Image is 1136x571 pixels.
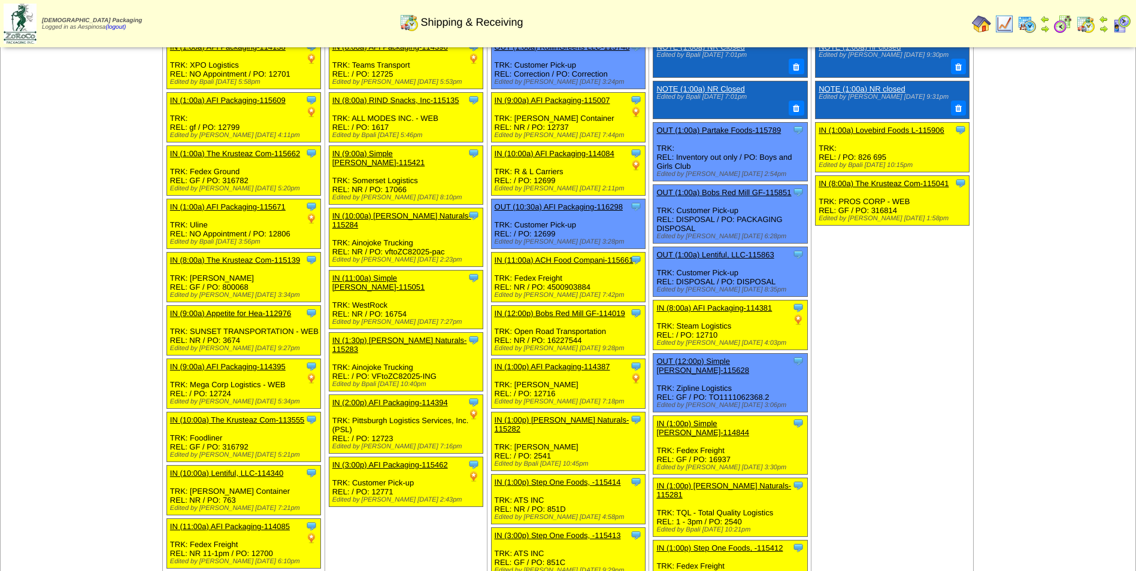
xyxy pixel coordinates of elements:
[468,147,480,159] img: Tooltip
[656,543,783,552] a: IN (1:00p) Step One Foods, -115412
[656,233,807,240] div: Edited by [PERSON_NAME] [DATE] 6:28pm
[630,360,642,372] img: Tooltip
[305,212,317,224] img: PO
[656,303,772,312] a: IN (8:00a) AFI Packaging-114381
[653,416,807,475] div: TRK: Fedex Freight REL: GF / PO: 16937
[630,94,642,106] img: Tooltip
[1099,14,1108,24] img: arrowleft.gif
[170,149,300,158] a: IN (1:00a) The Krusteaz Com-115662
[1040,24,1050,34] img: arrowright.gif
[399,13,419,32] img: calendarinout.gif
[166,146,320,196] div: TRK: Fedex Ground REL: GF / PO: 316782
[792,186,804,198] img: Tooltip
[170,256,300,265] a: IN (8:00a) The Krusteaz Com-115139
[1112,14,1131,34] img: calendarcustomer.gif
[792,248,804,260] img: Tooltip
[305,254,317,266] img: Tooltip
[630,254,642,266] img: Tooltip
[166,306,320,356] div: TRK: SUNSET TRANSPORTATION - WEB REL: NR / PO: 3674
[170,96,286,105] a: IN (1:00a) AFI Packaging-115609
[491,475,645,524] div: TRK: ATS INC REL: NR / PO: 851D
[305,467,317,479] img: Tooltip
[4,4,37,44] img: zoroco-logo-small.webp
[1040,14,1050,24] img: arrowleft.gif
[495,362,610,371] a: IN (1:00p) AFI Packaging-114387
[792,542,804,554] img: Tooltip
[789,59,804,74] button: Delete Note
[332,78,483,86] div: Edited by [PERSON_NAME] [DATE] 5:53pm
[332,96,459,105] a: IN (8:00a) RIND Snacks, Inc-115135
[819,162,969,169] div: Edited by Bpali [DATE] 10:15pm
[789,101,804,116] button: Delete Note
[792,417,804,429] img: Tooltip
[995,14,1014,34] img: line_graph.gif
[1017,14,1037,34] img: calendarprod.gif
[468,470,480,482] img: PO
[819,51,963,59] div: Edited by [PERSON_NAME] [DATE] 9:30pm
[468,408,480,420] img: PO
[495,531,621,540] a: IN (3:00p) Step One Foods, -115413
[332,318,483,326] div: Edited by [PERSON_NAME] [DATE] 7:27pm
[329,146,483,205] div: TRK: Somerset Logistics REL: NR / PO: 17066
[819,179,949,188] a: IN (8:00a) The Krusteaz Com-115041
[468,94,480,106] img: Tooltip
[332,460,448,469] a: IN (3:00p) AFI Packaging-115462
[170,362,286,371] a: IN (9:00a) AFI Packaging-114395
[955,177,967,189] img: Tooltip
[951,101,967,116] button: Delete Note
[166,40,320,89] div: TRK: XPO Logistics REL: NO Appointment / PO: 12701
[170,185,320,192] div: Edited by [PERSON_NAME] [DATE] 5:20pm
[170,522,290,531] a: IN (11:00a) AFI Packaging-114085
[653,185,807,244] div: TRK: Customer Pick-up REL: DISPOSAL / PO: PACKAGING DISPOSAL
[329,208,483,267] div: TRK: Ainojoke Trucking REL: NR / PO: vftoZC82025-pac
[972,14,991,34] img: home.gif
[792,124,804,136] img: Tooltip
[495,78,645,86] div: Edited by [PERSON_NAME] [DATE] 3:24pm
[656,171,807,178] div: Edited by [PERSON_NAME] [DATE] 2:54pm
[42,17,142,31] span: Logged in as Aespinosa
[332,496,483,503] div: Edited by [PERSON_NAME] [DATE] 2:43pm
[495,202,623,211] a: OUT (10:30a) AFI Packaging-116298
[495,514,645,521] div: Edited by [PERSON_NAME] [DATE] 4:58pm
[495,185,645,192] div: Edited by [PERSON_NAME] [DATE] 2:11pm
[166,466,320,515] div: TRK: [PERSON_NAME] Container REL: NR / PO: 763
[630,106,642,118] img: PO
[329,271,483,329] div: TRK: WestRock REL: NR / PO: 16754
[166,412,320,462] div: TRK: Foodliner REL: GF / PO: 316792
[332,336,467,354] a: IN (1:30p) [PERSON_NAME] Naturals-115283
[332,381,483,388] div: Edited by Bpali [DATE] 10:40pm
[170,505,320,512] div: Edited by [PERSON_NAME] [DATE] 7:21pm
[332,194,483,201] div: Edited by [PERSON_NAME] [DATE] 8:10pm
[491,40,645,89] div: TRK: Customer Pick-up REL: Correction / PO: Correction
[170,202,286,211] a: IN (1:00a) AFI Packaging-115671
[468,209,480,221] img: Tooltip
[170,558,320,565] div: Edited by [PERSON_NAME] [DATE] 6:10pm
[329,40,483,89] div: TRK: Teams Transport REL: / PO: 12725
[329,333,483,391] div: TRK: Ainojoke Trucking REL: / PO: VFtoZC82025-ING
[653,300,807,350] div: TRK: Steam Logistics REL: / PO: 12710
[468,396,480,408] img: Tooltip
[495,256,634,265] a: IN (11:00a) ACH Food Compani-115661
[491,412,645,471] div: TRK: [PERSON_NAME] REL: / PO: 2541
[630,201,642,212] img: Tooltip
[329,457,483,507] div: TRK: Customer Pick-up REL: / PO: 12771
[332,149,425,167] a: IN (9:00a) Simple [PERSON_NAME]-115421
[170,291,320,299] div: Edited by [PERSON_NAME] [DATE] 3:34pm
[468,272,480,284] img: Tooltip
[495,149,614,158] a: IN (10:00a) AFI Packaging-114084
[630,147,642,159] img: Tooltip
[792,479,804,491] img: Tooltip
[630,414,642,426] img: Tooltip
[495,460,645,467] div: Edited by Bpali [DATE] 10:45pm
[305,307,317,319] img: Tooltip
[420,16,523,29] span: Shipping & Receiving
[166,199,320,249] div: TRK: Uline REL: NO Appointment / PO: 12806
[491,359,645,409] div: TRK: [PERSON_NAME] REL: / PO: 12716
[170,345,320,352] div: Edited by [PERSON_NAME] [DATE] 9:27pm
[495,309,625,318] a: IN (12:00p) Bobs Red Mill GF-114019
[656,250,774,259] a: OUT (1:00a) Lentiful, LLC-115863
[305,520,317,532] img: Tooltip
[656,126,781,135] a: OUT (1:00a) Partake Foods-115789
[955,124,967,136] img: Tooltip
[656,93,801,101] div: Edited by Bpali [DATE] 7:01pm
